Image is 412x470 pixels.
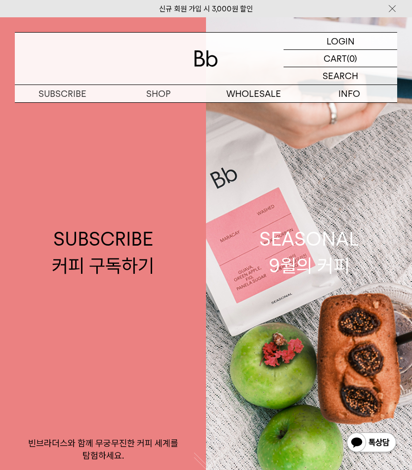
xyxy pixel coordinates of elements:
[15,85,111,102] a: SUBSCRIBE
[284,50,397,67] a: CART (0)
[284,33,397,50] a: LOGIN
[346,431,397,455] img: 카카오톡 채널 1:1 채팅 버튼
[327,33,355,49] p: LOGIN
[259,226,359,278] div: SEASONAL 9월의 커피
[159,4,253,13] a: 신규 회원 가입 시 3,000원 할인
[206,85,302,102] p: WHOLESALE
[302,85,398,102] p: INFO
[111,85,206,102] a: SHOP
[323,67,358,85] p: SEARCH
[52,226,154,278] div: SUBSCRIBE 커피 구독하기
[324,50,347,67] p: CART
[347,50,357,67] p: (0)
[194,50,218,67] img: 로고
